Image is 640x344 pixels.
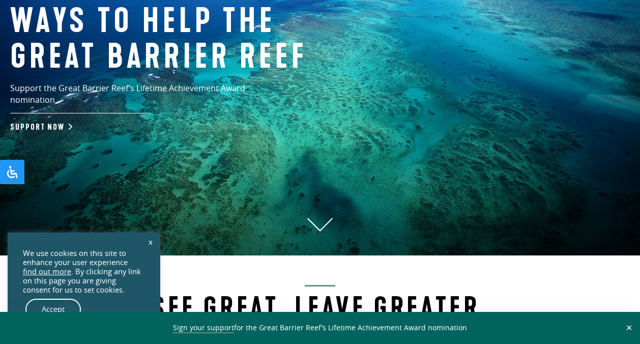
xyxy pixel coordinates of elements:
a: Accept [25,299,81,320]
h1: Ways to help the great barrier reef [10,4,346,75]
a: x [143,231,158,253]
p: Support the Great Barrier Reef’s Lifetime Achievement Award nomination [10,82,290,113]
button: Close [623,323,635,332]
h2: See Great. Leave Greater. [117,285,523,325]
a: find out more [23,267,71,276]
a: Support Now [10,122,70,132]
a: Sign your support [173,323,234,333]
div: We use cookies on this site to enhance your user experience . By clicking any link on this page y... [23,249,145,295]
svg: Open Accessibility Panel [6,166,18,178]
span: for the Great Barrier Reef’s Lifetime Achievement Award nomination [173,323,467,333]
